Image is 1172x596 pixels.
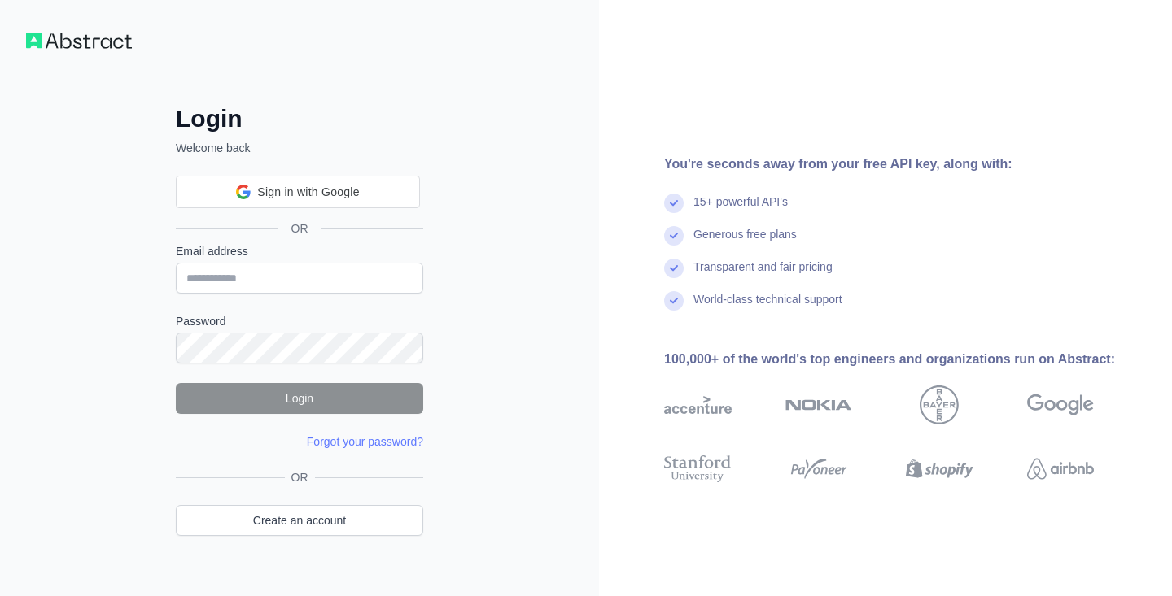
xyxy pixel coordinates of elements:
[176,140,423,156] p: Welcome back
[176,313,423,329] label: Password
[285,469,315,485] span: OR
[664,452,732,485] img: stanford university
[176,243,423,259] label: Email address
[785,385,853,424] img: nokia
[693,291,842,324] div: World-class technical support
[693,259,833,291] div: Transparent and fair pricing
[1027,385,1095,424] img: google
[26,33,132,49] img: Workflow
[176,383,423,414] button: Login
[906,452,973,485] img: shopify
[693,194,788,226] div: 15+ powerful API's
[307,435,423,448] a: Forgot your password?
[176,104,423,133] h2: Login
[1027,452,1095,485] img: airbnb
[278,220,321,237] span: OR
[176,176,420,208] div: Sign in with Google
[920,385,959,424] img: bayer
[664,259,684,278] img: check mark
[664,226,684,246] img: check mark
[664,350,1146,369] div: 100,000+ of the world's top engineers and organizations run on Abstract:
[785,452,853,485] img: payoneer
[664,154,1146,174] div: You're seconds away from your free API key, along with:
[664,385,732,424] img: accenture
[664,291,684,311] img: check mark
[693,226,797,259] div: Generous free plans
[664,194,684,213] img: check mark
[176,505,423,536] a: Create an account
[257,184,359,201] span: Sign in with Google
